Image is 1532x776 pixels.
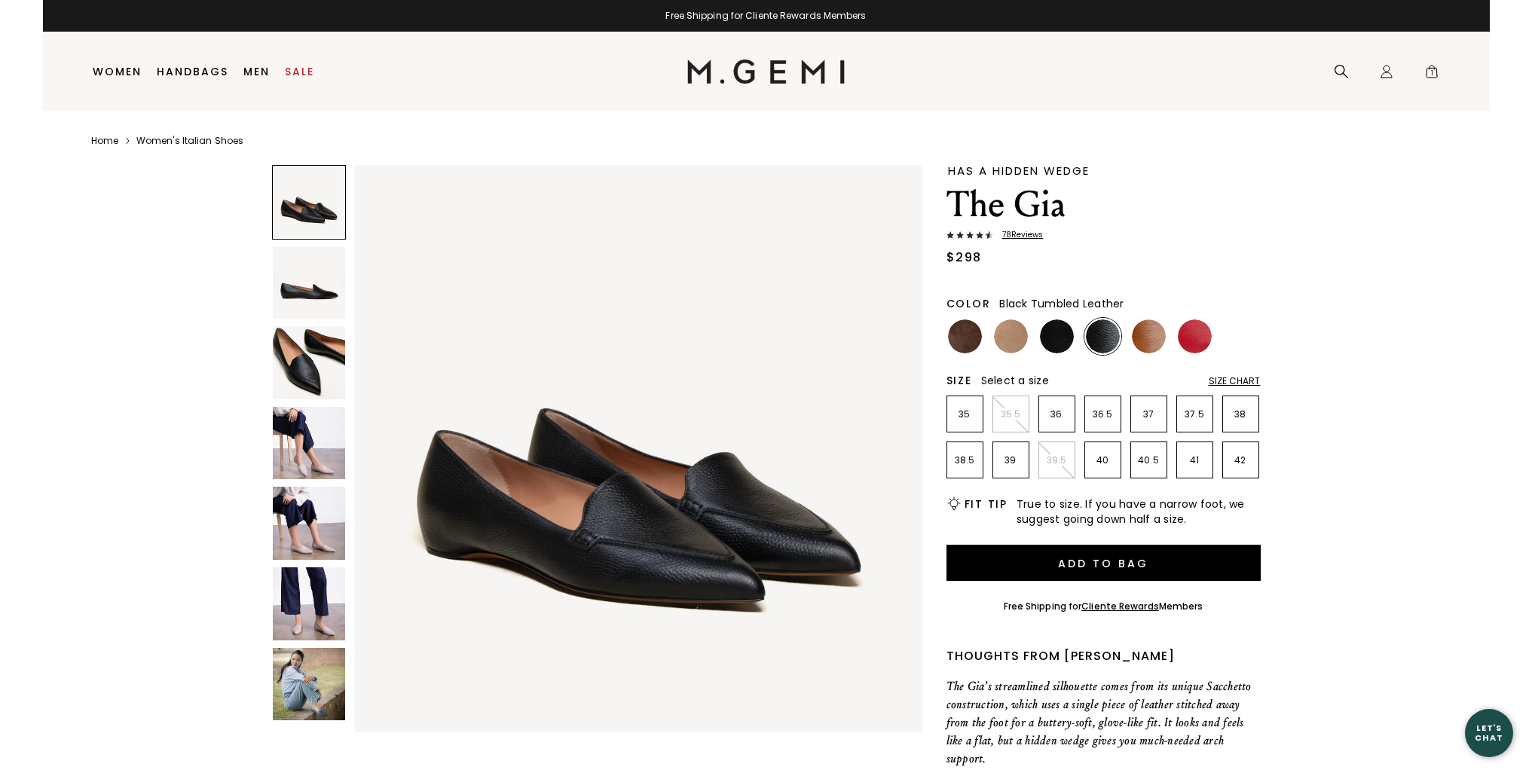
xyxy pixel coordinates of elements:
[1178,319,1212,353] img: Sunset Red Tumbled Leather
[157,66,228,78] a: Handbags
[1465,723,1513,742] div: Let's Chat
[965,498,1008,510] h2: Fit Tip
[273,326,346,399] img: The Gia
[91,135,118,147] a: Home
[285,66,314,78] a: Sale
[993,231,1044,240] span: 78 Review s
[946,545,1261,581] button: Add to Bag
[946,374,972,386] h2: Size
[687,60,845,84] img: M.Gemi
[1086,319,1120,353] img: Black Tumbled Leather
[93,66,142,78] a: Women
[1131,408,1167,420] p: 37
[273,487,346,560] img: The Gia
[1039,454,1075,466] p: 39.5
[273,648,346,721] img: The Gia
[946,298,991,310] h2: Color
[136,135,243,147] a: Women's Italian Shoes
[1424,67,1439,82] span: 1
[1177,454,1212,466] p: 41
[946,249,982,267] div: $298
[947,408,983,420] p: 35
[1223,408,1258,420] p: 38
[947,454,983,466] p: 38.5
[1085,454,1121,466] p: 40
[981,373,1049,388] span: Select a size
[1081,600,1159,613] a: Cliente Rewards
[1177,408,1212,420] p: 37.5
[273,407,346,480] img: The Gia
[1085,408,1121,420] p: 36.5
[1131,454,1167,466] p: 40.5
[946,184,1261,226] h1: The Gia
[946,231,1261,243] a: 78Reviews
[946,677,1261,768] p: The Gia’s streamlined silhouette comes from its unique Sacchetto construction, which uses a singl...
[946,647,1261,665] div: Thoughts from [PERSON_NAME]
[993,408,1029,420] p: 35.5
[1017,496,1261,527] span: True to size. If you have a narrow foot, we suggest going down half a size.
[948,319,982,353] img: Chocolate Suede
[993,454,1029,466] p: 39
[1039,408,1075,420] p: 36
[1004,600,1203,613] div: Free Shipping for Members
[355,165,922,732] img: The Gia
[273,567,346,640] img: The Gia
[999,296,1124,311] span: Black Tumbled Leather
[243,66,270,78] a: Men
[1132,319,1166,353] img: Tan Tumbled Leather
[1223,454,1258,466] p: 42
[43,10,1490,22] div: Free Shipping for Cliente Rewards Members
[948,165,1261,176] div: Has a hidden wedge
[1209,375,1261,387] div: Size Chart
[1040,319,1074,353] img: Black Suede
[273,246,346,319] img: The Gia
[994,319,1028,353] img: Biscuit Suede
